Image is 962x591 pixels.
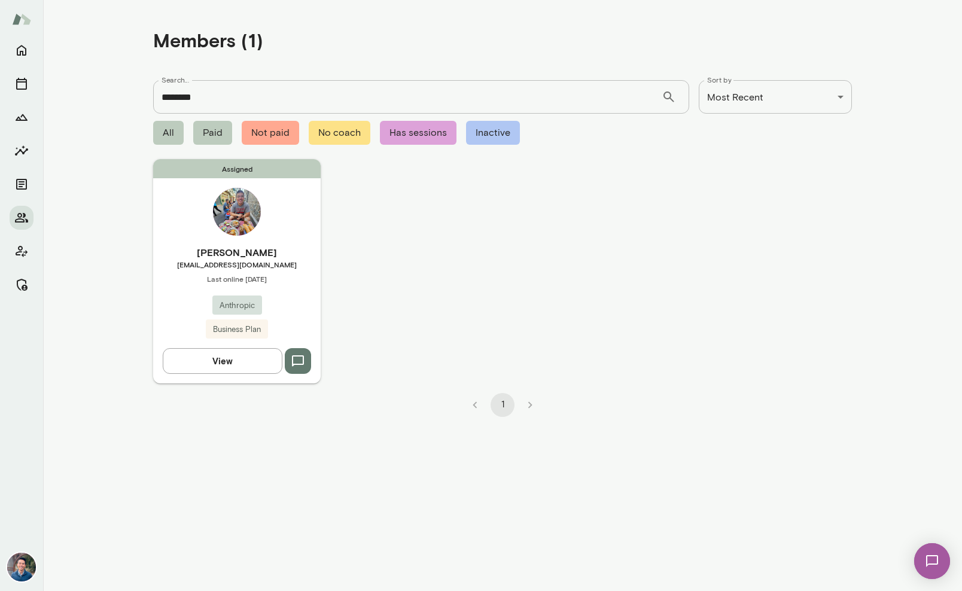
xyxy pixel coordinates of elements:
h6: [PERSON_NAME] [153,245,321,260]
span: Business Plan [206,324,268,336]
span: Has sessions [380,121,456,145]
span: Anthropic [212,300,262,312]
img: John Lee [213,188,261,236]
button: Documents [10,172,34,196]
button: Insights [10,139,34,163]
nav: pagination navigation [461,393,544,417]
button: page 1 [491,393,515,417]
div: pagination [153,383,852,417]
span: Paid [193,121,232,145]
span: [EMAIL_ADDRESS][DOMAIN_NAME] [153,260,321,269]
span: Inactive [466,121,520,145]
h4: Members (1) [153,29,263,51]
button: Sessions [10,72,34,96]
button: View [163,348,282,373]
label: Search... [162,75,189,85]
button: Growth Plan [10,105,34,129]
button: Client app [10,239,34,263]
div: Most Recent [699,80,852,114]
img: Alex Yu [7,553,36,581]
button: Members [10,206,34,230]
button: Manage [10,273,34,297]
span: Assigned [153,159,321,178]
span: All [153,121,184,145]
img: Mento [12,8,31,31]
span: Not paid [242,121,299,145]
label: Sort by [707,75,732,85]
button: Home [10,38,34,62]
span: Last online [DATE] [153,274,321,284]
span: No coach [309,121,370,145]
